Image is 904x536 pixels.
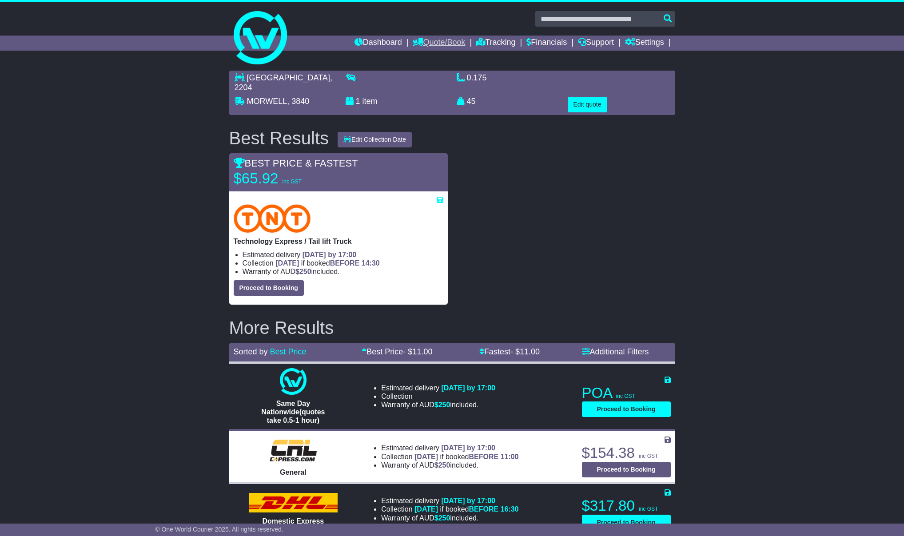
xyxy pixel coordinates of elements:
[280,469,307,476] span: General
[249,493,338,512] img: DHL: Domestic Express
[338,132,412,147] button: Edit Collection Date
[225,128,334,148] div: Best Results
[247,73,330,82] span: [GEOGRAPHIC_DATA]
[414,505,438,513] span: [DATE]
[243,267,443,276] li: Warranty of AUD included.
[362,259,380,267] span: 14:30
[381,384,495,392] li: Estimated delivery
[582,515,671,530] button: Proceed to Booking
[381,496,518,505] li: Estimated delivery
[381,453,518,461] li: Collection
[582,444,671,462] p: $154.38
[479,347,540,356] a: Fastest- $11.00
[520,347,540,356] span: 11.00
[438,514,450,522] span: 250
[235,73,332,92] span: , 2204
[264,437,323,464] img: CRL: General
[501,453,519,461] span: 11:00
[639,506,658,512] span: inc GST
[582,462,671,477] button: Proceed to Booking
[381,461,518,469] li: Warranty of AUD included.
[469,453,498,461] span: BEFORE
[234,280,304,296] button: Proceed to Booking
[275,259,299,267] span: [DATE]
[434,461,450,469] span: $
[330,259,360,267] span: BEFORE
[441,497,495,504] span: [DATE] by 17:00
[434,514,450,522] span: $
[247,97,287,106] span: MORWELL
[412,347,432,356] span: 11.00
[299,268,311,275] span: 250
[625,36,664,51] a: Settings
[441,444,495,452] span: [DATE] by 17:00
[234,347,268,356] span: Sorted by
[155,526,283,533] span: © One World Courier 2025. All rights reserved.
[381,505,518,513] li: Collection
[295,268,311,275] span: $
[501,505,519,513] span: 16:30
[362,347,432,356] a: Best Price- $11.00
[441,384,495,392] span: [DATE] by 17:00
[354,36,402,51] a: Dashboard
[381,392,495,401] li: Collection
[381,444,518,452] li: Estimated delivery
[467,97,476,106] span: 45
[582,497,671,515] p: $317.80
[467,73,487,82] span: 0.175
[510,347,540,356] span: - $
[234,237,443,246] p: Technology Express / Tail lift Truck
[414,453,518,461] span: if booked
[270,347,307,356] a: Best Price
[287,97,309,106] span: , 3840
[414,453,438,461] span: [DATE]
[438,461,450,469] span: 250
[578,36,614,51] a: Support
[582,401,671,417] button: Proceed to Booking
[283,179,302,185] span: inc GST
[469,505,498,513] span: BEFORE
[414,505,518,513] span: if booked
[616,393,635,399] span: inc GST
[413,36,465,51] a: Quote/Book
[476,36,515,51] a: Tracking
[582,384,671,402] p: POA
[434,401,450,409] span: $
[381,514,518,522] li: Warranty of AUD included.
[234,204,311,233] img: TNT Domestic: Technology Express / Tail lift Truck
[243,259,443,267] li: Collection
[403,347,432,356] span: - $
[568,97,607,112] button: Edit quote
[280,368,307,395] img: One World Courier: Same Day Nationwide(quotes take 0.5-1 hour)
[362,97,378,106] span: item
[438,401,450,409] span: 250
[303,251,357,258] span: [DATE] by 17:00
[263,517,324,525] span: Domestic Express
[234,158,358,169] span: BEST PRICE & FASTEST
[381,401,495,409] li: Warranty of AUD included.
[234,170,345,187] p: $65.92
[261,400,325,424] span: Same Day Nationwide(quotes take 0.5-1 hour)
[356,97,360,106] span: 1
[275,259,379,267] span: if booked
[639,453,658,459] span: inc GST
[526,36,567,51] a: Financials
[582,347,649,356] a: Additional Filters
[243,250,443,259] li: Estimated delivery
[229,318,675,337] h2: More Results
